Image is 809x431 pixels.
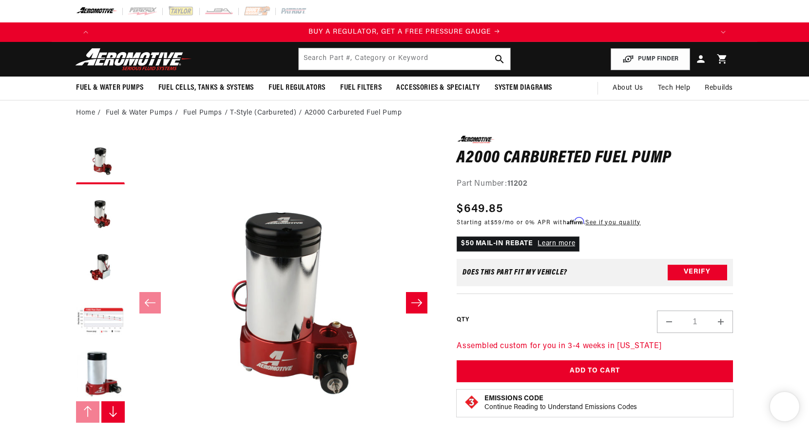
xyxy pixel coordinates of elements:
[106,108,173,118] a: Fuel & Water Pumps
[76,136,125,184] button: Load image 1 in gallery view
[495,83,552,93] span: System Diagrams
[538,240,575,247] a: Learn more
[457,200,503,218] span: $649.85
[76,401,99,423] button: Slide left
[340,83,382,93] span: Fuel Filters
[489,48,510,70] button: search button
[462,269,567,276] div: Does This part fit My vehicle?
[69,77,151,99] summary: Fuel & Water Pumps
[76,108,95,118] a: Home
[76,189,125,238] button: Load image 2 in gallery view
[151,77,261,99] summary: Fuel Cells, Tanks & Systems
[585,220,640,226] a: See if you qualify - Learn more about Affirm Financing (opens in modal)
[484,394,637,412] button: Emissions CodeContinue Reading to Understand Emissions Codes
[484,403,637,412] p: Continue Reading to Understand Emissions Codes
[73,48,194,71] img: Aeromotive
[76,22,96,42] button: Translation missing: en.sections.announcements.previous_announcement
[305,108,402,118] li: A2000 Carbureted Fuel Pump
[230,108,305,118] li: T-Style (Carbureted)
[76,296,125,345] button: Load image 4 in gallery view
[611,48,690,70] button: PUMP FINDER
[396,83,480,93] span: Accessories & Specialty
[668,265,727,280] button: Verify
[487,77,559,99] summary: System Diagrams
[52,22,757,42] slideshow-component: Translation missing: en.sections.announcements.announcement_bar
[76,108,733,118] nav: breadcrumbs
[484,395,543,402] strong: Emissions Code
[457,236,579,251] p: $50 MAIL-IN REBATE
[76,350,125,399] button: Load image 5 in gallery view
[96,27,713,38] div: Announcement
[464,394,480,410] img: Emissions code
[269,83,326,93] span: Fuel Regulators
[261,77,333,99] summary: Fuel Regulators
[457,151,733,166] h1: A2000 Carbureted Fuel Pump
[457,218,640,227] p: Starting at /mo or 0% APR with .
[651,77,697,100] summary: Tech Help
[457,360,733,382] button: Add to Cart
[457,340,733,353] p: Assembled custom for you in 3-4 weeks in [US_STATE]
[491,220,502,226] span: $59
[76,243,125,292] button: Load image 3 in gallery view
[658,83,690,94] span: Tech Help
[308,28,491,36] span: BUY A REGULATOR, GET A FREE PRESSURE GAUGE
[406,292,427,313] button: Slide right
[705,83,733,94] span: Rebuilds
[567,217,584,225] span: Affirm
[183,108,222,118] a: Fuel Pumps
[76,83,144,93] span: Fuel & Water Pumps
[96,27,713,38] div: 1 of 4
[389,77,487,99] summary: Accessories & Specialty
[613,84,643,92] span: About Us
[299,48,510,70] input: Search by Part Number, Category or Keyword
[457,316,469,324] label: QTY
[697,77,740,100] summary: Rebuilds
[139,292,161,313] button: Slide left
[605,77,651,100] a: About Us
[457,178,733,191] div: Part Number:
[507,180,528,188] strong: 11202
[101,401,125,423] button: Slide right
[158,83,254,93] span: Fuel Cells, Tanks & Systems
[333,77,389,99] summary: Fuel Filters
[713,22,733,42] button: Translation missing: en.sections.announcements.next_announcement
